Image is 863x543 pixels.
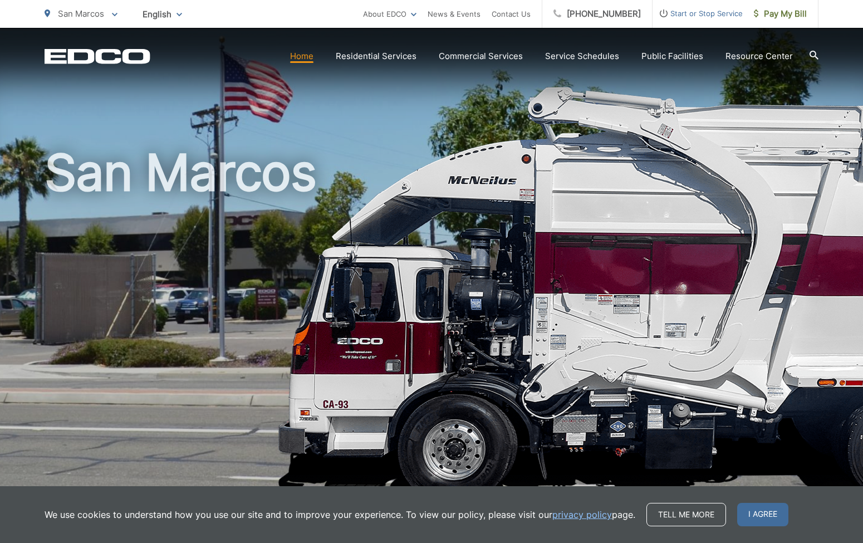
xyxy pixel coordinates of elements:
a: Tell me more [646,503,726,526]
a: EDCD logo. Return to the homepage. [45,48,150,64]
a: privacy policy [552,508,612,521]
a: Public Facilities [641,50,703,63]
p: We use cookies to understand how you use our site and to improve your experience. To view our pol... [45,508,635,521]
a: Home [290,50,313,63]
h1: San Marcos [45,145,818,497]
span: San Marcos [58,8,104,19]
a: About EDCO [363,7,416,21]
a: Service Schedules [545,50,619,63]
span: English [134,4,190,24]
a: News & Events [428,7,480,21]
span: I agree [737,503,788,526]
a: Commercial Services [439,50,523,63]
span: Pay My Bill [754,7,807,21]
a: Contact Us [492,7,531,21]
a: Residential Services [336,50,416,63]
a: Resource Center [725,50,793,63]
